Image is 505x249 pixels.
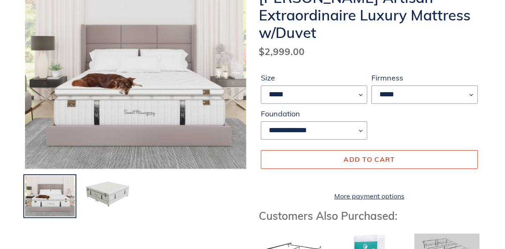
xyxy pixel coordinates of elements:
button: Add to cart [261,150,478,169]
img: Load image into Gallery viewer, artesian-extraordinaire-mattress [24,175,76,217]
img: Load image into Gallery viewer, artesian-extraordinaire-mattress [81,175,133,210]
h3: Customers Also Purchased: [259,209,480,222]
label: Size [261,72,367,83]
label: Foundation [261,108,367,119]
a: More payment options [261,191,478,201]
span: Add to cart [343,155,395,163]
span: $2,999.00 [259,45,305,58]
label: Firmness [371,72,478,83]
